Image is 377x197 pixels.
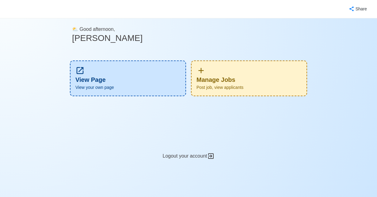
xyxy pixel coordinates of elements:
[196,84,302,91] span: Post job, view applicants
[72,18,305,53] div: ⛅️ Good afternoon,
[70,60,186,96] div: View Page
[191,60,307,96] div: Manage Jobs
[75,84,181,91] span: View your own page
[70,60,186,96] a: View PageView your own page
[5,0,6,18] button: Magsaysay
[343,3,372,15] button: Share
[72,33,305,43] h3: [PERSON_NAME]
[191,60,307,96] a: Manage JobsPost job, view applicants
[67,138,310,160] div: Logout your account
